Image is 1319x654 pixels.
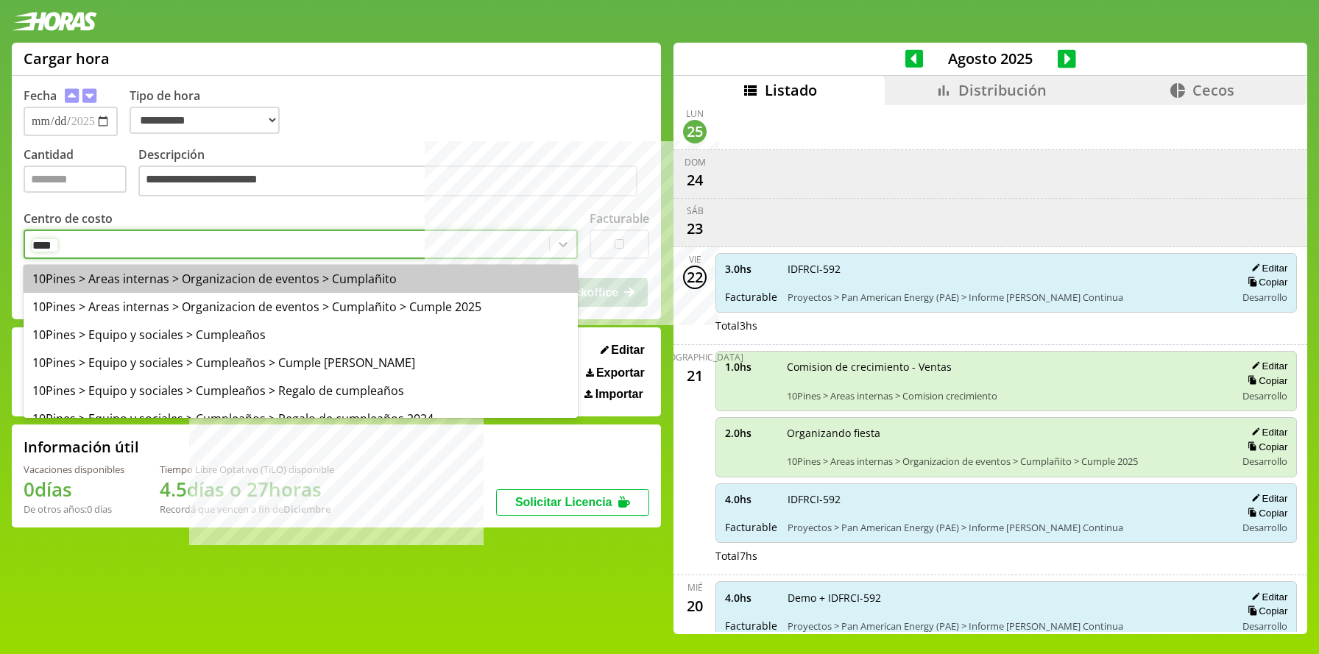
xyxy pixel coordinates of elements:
[725,426,777,440] span: 2.0 hs
[24,502,124,516] div: De otros años: 0 días
[683,594,707,617] div: 20
[130,107,280,134] select: Tipo de hora
[595,388,643,401] span: Importar
[788,619,1226,633] span: Proyectos > Pan American Energy (PAE) > Informe [PERSON_NAME] Continua
[24,463,124,476] div: Vacaciones disponibles
[1247,262,1287,274] button: Editar
[1242,389,1287,402] span: Desarrollo
[24,49,110,68] h1: Cargar hora
[1243,441,1287,453] button: Copiar
[788,521,1226,534] span: Proyectos > Pan American Energy (PAE) > Informe [PERSON_NAME] Continua
[1242,291,1287,304] span: Desarrollo
[24,146,138,200] label: Cantidad
[1242,619,1287,633] span: Desarrollo
[24,293,578,321] div: 10Pines > Areas internas > Organizacion de eventos > Cumplañito > Cumple 2025
[787,455,1226,468] span: 10Pines > Areas internas > Organizacion de eventos > Cumplañito > Cumple 2025
[24,88,57,104] label: Fecha
[683,266,707,289] div: 22
[715,319,1297,333] div: Total 3 hs
[160,463,334,476] div: Tiempo Libre Optativo (TiLO) disponible
[683,363,707,387] div: 21
[1243,507,1287,519] button: Copiar
[788,291,1226,304] span: Proyectos > Pan American Energy (PAE) > Informe [PERSON_NAME] Continua
[687,205,704,217] div: sáb
[765,80,817,100] span: Listado
[1242,455,1287,468] span: Desarrollo
[683,120,707,143] div: 25
[787,360,1226,374] span: Comision de crecimiento - Ventas
[160,476,334,502] h1: 4.5 días o 27 horas
[24,377,578,405] div: 10Pines > Equipo y sociales > Cumpleaños > Regalo de cumpleaños
[725,262,777,276] span: 3.0 hs
[24,210,113,227] label: Centro de costo
[138,146,649,200] label: Descripción
[1247,426,1287,438] button: Editar
[683,168,707,192] div: 24
[283,502,330,516] b: Diciembre
[24,166,127,193] input: Cantidad
[689,253,701,266] div: vie
[24,265,578,293] div: 10Pines > Areas internas > Organizacion de eventos > Cumplañito
[24,405,578,433] div: 10Pines > Equipo y sociales > Cumpleaños > Regalo de cumpleaños 2024
[138,166,637,196] textarea: Descripción
[1243,605,1287,617] button: Copiar
[787,426,1226,440] span: Organizando fiesta
[515,496,612,508] span: Solicitar Licencia
[725,520,777,534] span: Facturable
[725,591,777,605] span: 4.0 hs
[1192,80,1234,100] span: Cecos
[1247,591,1287,603] button: Editar
[24,437,139,457] h2: Información útil
[581,366,649,380] button: Exportar
[1243,374,1287,387] button: Copiar
[725,619,777,633] span: Facturable
[686,107,704,120] div: lun
[24,476,124,502] h1: 0 días
[496,489,649,516] button: Solicitar Licencia
[596,343,649,358] button: Editar
[788,492,1226,506] span: IDFRCI-592
[788,591,1226,605] span: Demo + IDFRCI-592
[1243,276,1287,288] button: Copiar
[24,321,578,349] div: 10Pines > Equipo y sociales > Cumpleaños
[725,360,777,374] span: 1.0 hs
[611,344,644,357] span: Editar
[788,262,1226,276] span: IDFRCI-592
[685,156,706,168] div: dom
[160,502,334,516] div: Recordá que vencen a fin de
[596,366,645,380] span: Exportar
[24,349,578,377] div: 10Pines > Equipo y sociales > Cumpleaños > Cumple [PERSON_NAME]
[646,351,743,363] div: [DEMOGRAPHIC_DATA]
[1247,360,1287,372] button: Editar
[715,549,1297,563] div: Total 7 hs
[787,389,1226,402] span: 10Pines > Areas internas > Comision crecimiento
[1242,521,1287,534] span: Desarrollo
[725,290,777,304] span: Facturable
[725,492,777,506] span: 4.0 hs
[683,217,707,241] div: 23
[923,49,1058,68] span: Agosto 2025
[12,12,97,31] img: logotipo
[590,210,649,227] label: Facturable
[958,80,1047,100] span: Distribución
[673,105,1307,632] div: scrollable content
[130,88,291,136] label: Tipo de hora
[1247,492,1287,505] button: Editar
[687,581,703,594] div: mié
